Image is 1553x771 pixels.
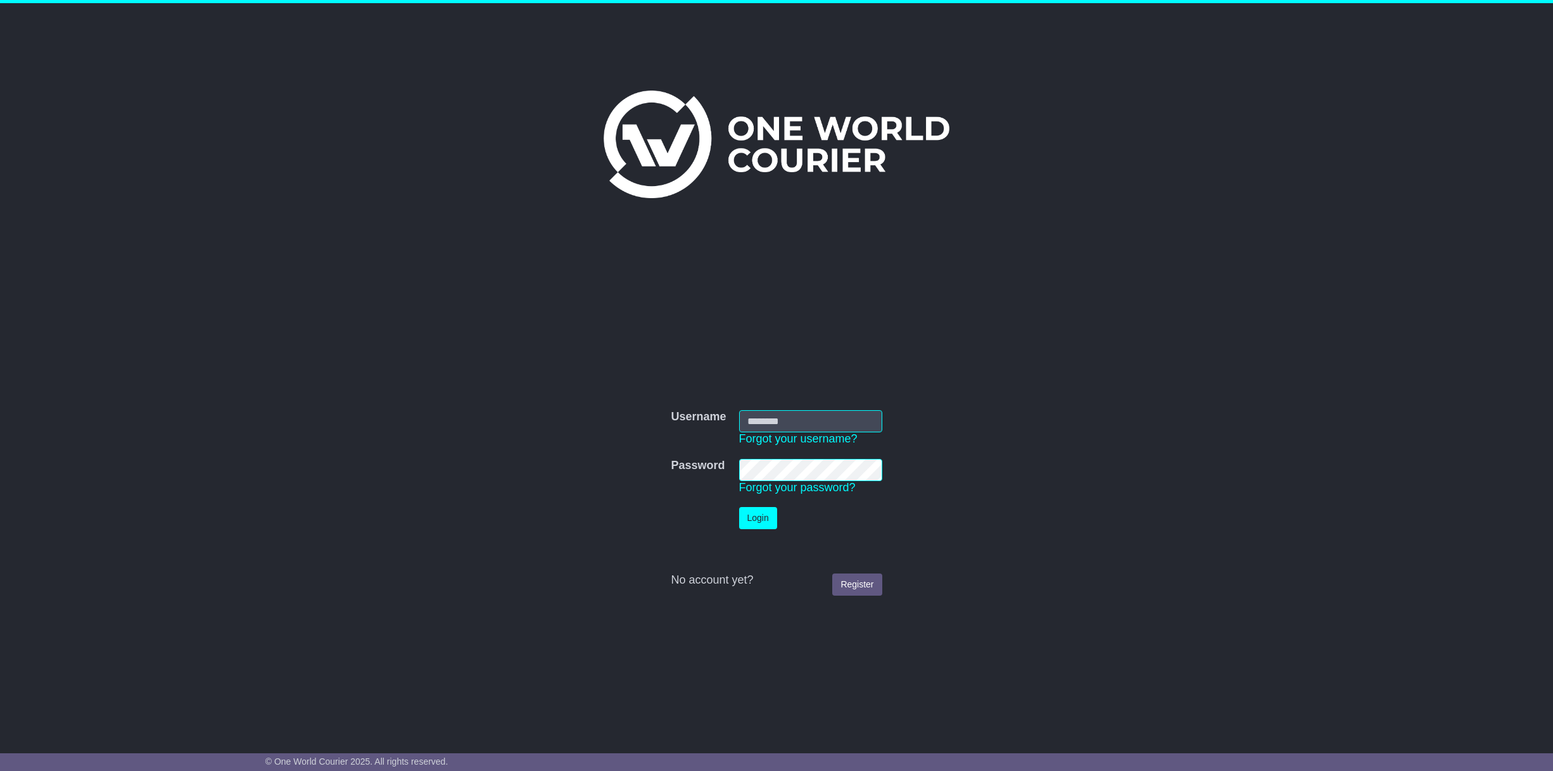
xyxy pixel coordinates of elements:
[671,459,725,473] label: Password
[671,410,726,424] label: Username
[671,574,882,587] div: No account yet?
[739,432,858,445] a: Forgot your username?
[265,756,448,767] span: © One World Courier 2025. All rights reserved.
[739,481,856,494] a: Forgot your password?
[739,507,777,529] button: Login
[832,574,882,596] a: Register
[604,91,949,198] img: One World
